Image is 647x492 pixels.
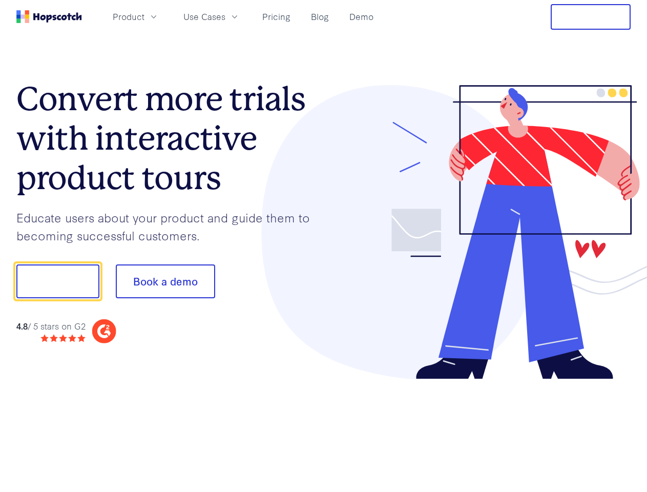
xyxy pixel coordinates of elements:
a: Home [16,10,82,23]
h1: Convert more trials with interactive product tours [16,79,324,197]
strong: 4.8 [16,320,28,332]
a: Pricing [258,8,295,25]
span: Product [113,10,144,23]
button: Show me! [16,264,99,298]
a: Blog [307,8,333,25]
a: Demo [345,8,378,25]
button: Use Cases [177,8,246,25]
div: / 5 stars on G2 [16,320,86,333]
button: Free Trial [551,4,631,30]
span: Use Cases [183,10,225,23]
p: Educate users about your product and guide them to becoming successful customers. [16,209,324,244]
button: Product [107,8,165,25]
button: Book a demo [116,264,215,298]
